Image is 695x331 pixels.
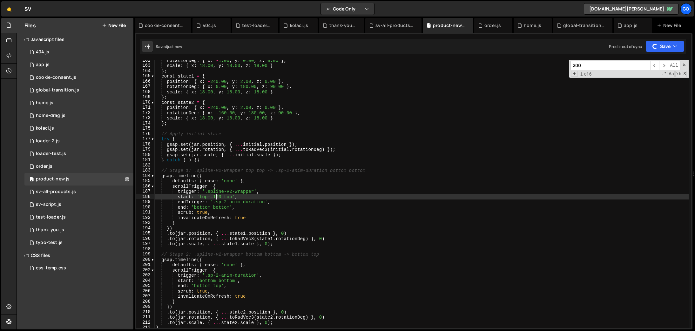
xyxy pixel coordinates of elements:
div: 202 [136,267,155,273]
div: 14248/36682.js [24,186,133,198]
div: 14248/41685.js [24,84,133,97]
div: loader-test.js [36,151,66,157]
div: sv-all-products.js [36,189,76,195]
div: cookie-consent.js [145,22,184,29]
div: 169 [136,94,155,100]
div: 182 [136,163,155,168]
a: [DOMAIN_NAME][PERSON_NAME] [584,3,678,15]
div: 14248/46529.js [24,211,133,224]
div: 189 [136,199,155,205]
div: 193 [136,220,155,226]
div: 184 [136,173,155,179]
div: 14248/38890.js [24,97,133,109]
span: ​ [659,61,668,70]
div: 206 [136,288,155,294]
div: 195 [136,231,155,236]
span: Search In Selection [683,71,687,77]
div: 203 [136,273,155,278]
div: 211 [136,314,155,320]
div: 177 [136,136,155,142]
div: 14248/46958.js [24,71,133,84]
div: 14248/40457.js [24,109,133,122]
span: Whole Word Search [675,71,682,77]
div: sv-all-products.js [375,22,414,29]
div: 207 [136,294,155,299]
div: Saved [156,44,182,49]
div: 165 [136,73,155,79]
div: 179 [136,147,155,152]
div: 212 [136,320,155,325]
div: 404.js [203,22,216,29]
div: 210 [136,309,155,315]
div: 181 [136,157,155,163]
div: 192 [136,215,155,220]
div: SV [24,5,31,13]
button: Save [646,41,684,52]
span: 1 of 6 [578,71,594,77]
div: test-loader.js [242,22,271,29]
div: 175 [136,126,155,131]
div: 14248/45841.js [24,122,133,135]
span: 2 [30,177,34,182]
div: css-temp.css [36,265,66,271]
div: 213 [136,325,155,330]
div: loader-2.js [36,138,60,144]
div: 171 [136,105,155,110]
div: 194 [136,226,155,231]
div: 167 [136,84,155,89]
div: 198 [136,247,155,252]
span: RegExp Search [661,71,667,77]
div: 200 [136,257,155,262]
span: Toggle Replace mode [571,71,578,77]
div: 14248/42526.js [24,135,133,147]
h2: Files [24,22,36,29]
div: CSS files [17,249,133,262]
div: 204 [136,278,155,283]
div: product-new.js [36,176,70,182]
div: 173 [136,115,155,121]
div: order.js [484,22,501,29]
div: app.js [624,22,638,29]
div: test-loader.js [36,214,66,220]
div: sv-script.js [36,202,61,207]
div: order.js [36,164,52,169]
button: Code Only [321,3,374,15]
span: Alt-Enter [668,61,680,70]
div: 166 [136,79,155,84]
div: 186 [136,184,155,189]
div: 187 [136,189,155,194]
div: 176 [136,131,155,137]
div: global-transition.js [563,22,605,29]
div: 190 [136,205,155,210]
div: home.js [36,100,53,106]
div: 172 [136,110,155,116]
div: Prod is out of sync [609,44,642,49]
div: 209 [136,304,155,309]
div: 162 [136,58,155,63]
div: Javascript files [17,33,133,46]
div: 14248/36561.js [24,198,133,211]
div: thank-you.js [36,227,64,233]
div: thank-you.js [329,22,356,29]
div: 185 [136,178,155,184]
div: 208 [136,299,155,304]
span: CaseSensitive Search [668,71,675,77]
div: 188 [136,194,155,199]
div: 199 [136,252,155,257]
div: 163 [136,63,155,68]
div: 201 [136,262,155,267]
div: 170 [136,100,155,105]
div: 14248/42099.js [24,224,133,236]
div: 168 [136,89,155,95]
a: 🤙 [1,1,17,17]
span: ​ [650,61,659,70]
div: 14248/42454.js [24,147,133,160]
div: 183 [136,168,155,173]
div: 14248/39945.js [24,173,133,186]
div: 14248/43355.js [24,236,133,249]
a: go [680,3,692,15]
button: New File [102,23,126,28]
div: 191 [136,210,155,215]
div: 205 [136,283,155,288]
